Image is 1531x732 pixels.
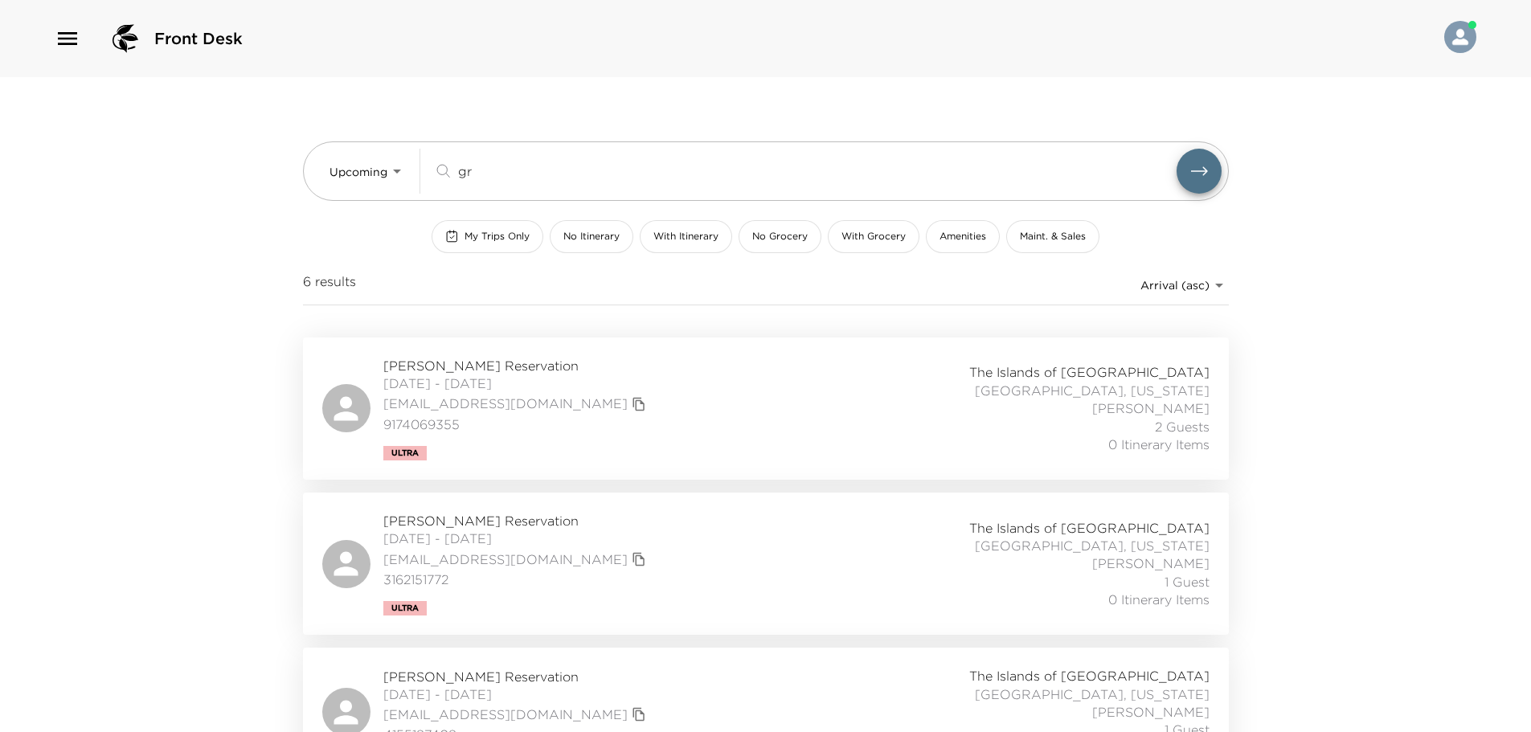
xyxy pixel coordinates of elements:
span: My Trips Only [465,230,530,243]
span: Upcoming [330,165,387,179]
button: No Grocery [739,220,821,253]
button: With Grocery [828,220,919,253]
span: [PERSON_NAME] Reservation [383,357,650,374]
span: No Grocery [752,230,808,243]
span: [GEOGRAPHIC_DATA], [US_STATE] [975,382,1210,399]
a: [EMAIL_ADDRESS][DOMAIN_NAME] [383,395,628,412]
span: [GEOGRAPHIC_DATA], [US_STATE] [975,685,1210,703]
button: No Itinerary [550,220,633,253]
span: Ultra [391,603,419,613]
img: User [1444,21,1476,53]
span: [PERSON_NAME] Reservation [383,512,650,530]
button: Amenities [926,220,1000,253]
button: copy primary member email [628,548,650,570]
span: [PERSON_NAME] Reservation [383,668,650,685]
a: [PERSON_NAME] Reservation[DATE] - [DATE][EMAIL_ADDRESS][DOMAIN_NAME]copy primary member email3162... [303,493,1229,635]
span: With Grocery [841,230,906,243]
span: Amenities [939,230,986,243]
span: 3162151772 [383,570,650,588]
input: Search by traveler, residence, or concierge [458,162,1177,180]
span: Arrival (asc) [1140,278,1210,292]
button: copy primary member email [628,393,650,415]
span: [PERSON_NAME] [1092,703,1210,721]
span: 2 Guests [1155,418,1210,436]
span: The Islands of [GEOGRAPHIC_DATA] [969,519,1210,537]
span: Maint. & Sales [1020,230,1086,243]
a: [EMAIL_ADDRESS][DOMAIN_NAME] [383,705,628,723]
span: Front Desk [154,27,243,50]
span: With Itinerary [653,230,718,243]
span: 0 Itinerary Items [1108,436,1210,453]
span: [PERSON_NAME] [1092,399,1210,417]
button: My Trips Only [432,220,543,253]
span: 0 Itinerary Items [1108,591,1210,608]
span: The Islands of [GEOGRAPHIC_DATA] [969,363,1210,381]
a: [EMAIL_ADDRESS][DOMAIN_NAME] [383,550,628,568]
a: [PERSON_NAME] Reservation[DATE] - [DATE][EMAIL_ADDRESS][DOMAIN_NAME]copy primary member email9174... [303,337,1229,480]
button: With Itinerary [640,220,732,253]
button: Maint. & Sales [1006,220,1099,253]
span: [DATE] - [DATE] [383,374,650,392]
img: logo [106,19,145,58]
span: The Islands of [GEOGRAPHIC_DATA] [969,667,1210,685]
span: 9174069355 [383,415,650,433]
span: [DATE] - [DATE] [383,530,650,547]
button: copy primary member email [628,703,650,726]
span: Ultra [391,448,419,458]
span: [GEOGRAPHIC_DATA], [US_STATE] [975,537,1210,554]
span: [DATE] - [DATE] [383,685,650,703]
span: [PERSON_NAME] [1092,554,1210,572]
span: 1 Guest [1165,573,1210,591]
span: No Itinerary [563,230,620,243]
span: 6 results [303,272,356,298]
